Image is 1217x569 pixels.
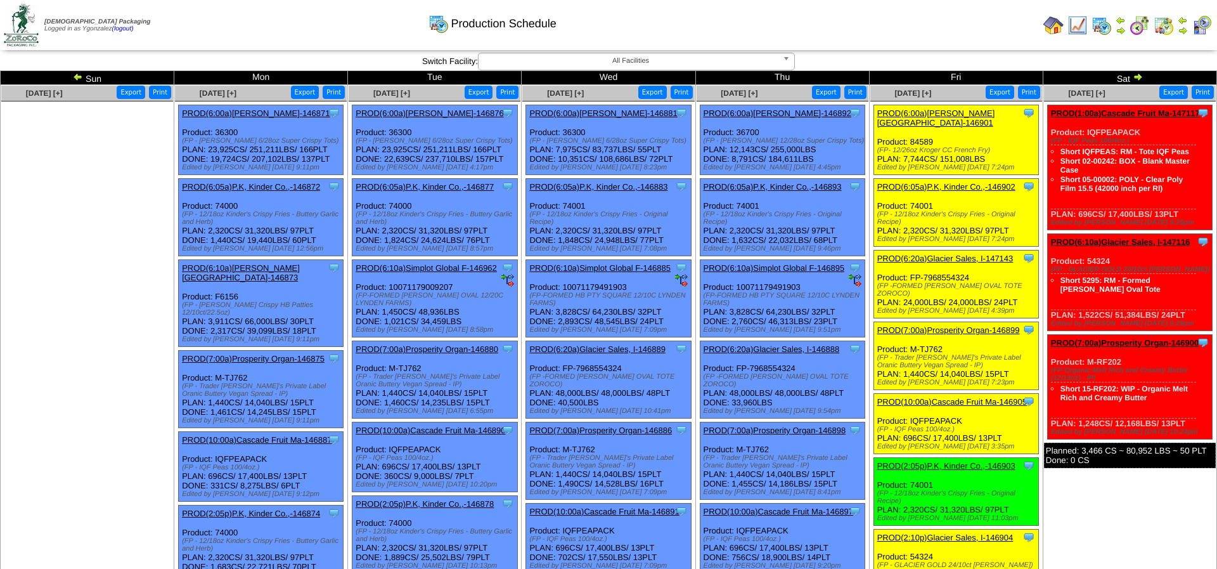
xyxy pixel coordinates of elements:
img: Tooltip [849,180,861,193]
a: [DATE] [+] [373,89,410,98]
div: Edited by [PERSON_NAME] [DATE] 9:12pm [182,490,343,498]
button: Print [671,86,693,99]
button: Print [496,86,518,99]
button: Export [1159,86,1188,99]
img: Tooltip [1197,107,1209,119]
div: Product: F6156 PLAN: 3,911CS / 66,000LBS / 30PLT DONE: 2,317CS / 39,099LBS / 18PLT [179,260,344,347]
button: Export [812,86,840,99]
div: (FP - IQF Peas 100/4oz.) [529,535,690,543]
td: Sat [1043,71,1216,85]
div: (FP - GLACIER GOLD 24/10ct [PERSON_NAME]) [877,561,1038,569]
div: (FP - IQF Peas 100/4oz.) [704,535,865,543]
img: Tooltip [1197,235,1209,248]
a: PROD(6:00a)[PERSON_NAME]-146881 [529,108,677,118]
img: arrowright.gif [1133,72,1143,82]
div: (FP-FORMED HB PTY SQUARE 12/10C LYNDEN FARMS) [704,292,865,307]
div: Edited by [PERSON_NAME] [DATE] 9:11pm [182,417,343,424]
div: Product: 10071179491903 PLAN: 3,828CS / 64,230LBS / 32PLT DONE: 2,893CS / 48,545LBS / 24PLT [526,260,691,337]
div: (FP - 12/18oz Kinder's Crispy Fries - Original Recipe) [877,490,1038,505]
img: Tooltip [1022,180,1035,193]
a: PROD(6:05a)P.K, Kinder Co.,-146883 [529,182,667,192]
img: Tooltip [675,505,688,518]
a: (logout) [112,25,134,32]
img: Tooltip [1022,324,1035,336]
img: ediSmall.gif [501,274,514,287]
img: line_graph.gif [1067,15,1088,36]
img: Tooltip [1022,252,1035,265]
div: Edited by [PERSON_NAME] [DATE] 4:17pm [356,164,517,171]
div: Edited by [PERSON_NAME] [DATE] 7:24pm [877,235,1038,243]
a: [DATE] [+] [200,89,236,98]
div: Product: M-TJ762 PLAN: 1,440CS / 14,040LBS / 15PLT DONE: 1,455CS / 14,186LBS / 15PLT [700,422,865,500]
div: Edited by [PERSON_NAME] [DATE] 7:08pm [529,245,690,252]
div: (FP - [PERSON_NAME] 6/28oz Super Crispy Tots) [182,137,343,145]
img: arrowright.gif [1178,25,1188,36]
a: PROD(10:00a)Cascade Fruit Ma-146897 [704,507,853,516]
img: Tooltip [1022,531,1035,544]
div: (FP - [PERSON_NAME] Crispy HB Patties 12/10ct/22.5oz) [182,301,343,317]
div: Edited by [PERSON_NAME] [DATE] 9:46pm [704,245,865,252]
div: Edited by [PERSON_NAME] [DATE] 9:11pm [182,164,343,171]
a: PROD(2:05p)P.K, Kinder Co.,-146878 [356,499,494,509]
a: PROD(10:00a)Cascade Fruit Ma-146887 [182,435,332,445]
div: Edited by [PERSON_NAME] [DATE] 4:39pm [877,307,1038,315]
div: (FP - 12/18oz Kinder's Crispy Fries - Buttery Garlic and Herb) [182,537,343,553]
a: Short 5295: RM - Formed [PERSON_NAME] Oval Tote [1060,276,1161,294]
img: Tooltip [328,180,340,193]
div: (FP - [PERSON_NAME] 6/28oz Super Crispy Tots) [356,137,517,145]
div: Product: 36300 PLAN: 23,925CS / 251,211LBS / 166PLT DONE: 22,639CS / 237,710LBS / 157PLT [352,105,517,175]
img: Tooltip [1197,336,1209,349]
a: PROD(6:10a)Glacier Sales, I-147116 [1051,237,1190,247]
div: (FP - 12/18oz Kinder's Crispy Fries - Buttery Garlic and Herb) [356,211,517,226]
img: Tooltip [501,497,514,510]
div: (FP - 12/18oz Kinder's Crispy Fries - Buttery Garlic and Herb) [182,211,343,226]
div: Product: M-TJ762 PLAN: 1,440CS / 14,040LBS / 15PLT DONE: 1,461CS / 14,245LBS / 15PLT [179,351,344,428]
a: PROD(10:00a)Cascade Fruit Ma-146890 [356,426,505,435]
a: PROD(6:00a)[PERSON_NAME]-146876 [356,108,503,118]
div: Product: 74001 PLAN: 2,320CS / 31,320LBS / 97PLT [873,458,1038,526]
div: Product: 74000 PLAN: 2,320CS / 31,320LBS / 97PLT DONE: 1,824CS / 24,624LBS / 76PLT [352,179,517,256]
button: Print [323,86,345,99]
div: (FP - 12/18oz Kinder's Crispy Fries - Original Recipe) [529,211,690,226]
a: [DATE] [+] [547,89,584,98]
div: (FP - Trader [PERSON_NAME]'s Private Label Oranic Buttery Vegan Spread - IP) [529,454,690,469]
img: calendarprod.gif [1091,15,1112,36]
div: Edited by [PERSON_NAME] [DATE] 4:45pm [704,164,865,171]
a: PROD(6:05a)P.K, Kinder Co.,-146893 [704,182,842,192]
div: Product: 84589 PLAN: 7,744CS / 151,008LBS [873,105,1038,175]
div: Edited by [PERSON_NAME] [DATE] 8:57pm [356,245,517,252]
a: [DATE] [+] [721,89,757,98]
div: Edited by [PERSON_NAME] [DATE] 9:51pm [704,326,865,334]
img: Tooltip [849,424,861,436]
img: Tooltip [675,107,688,119]
td: Mon [174,71,348,85]
img: Tooltip [675,424,688,436]
button: Print [1192,86,1214,99]
div: Edited by [PERSON_NAME] [DATE] 8:41pm [704,488,865,496]
a: [DATE] [+] [1069,89,1105,98]
img: Tooltip [328,261,340,274]
div: Edited by [PERSON_NAME] [DATE] 12:56pm [182,245,343,252]
img: Tooltip [501,261,514,274]
a: [DATE] [+] [26,89,63,98]
div: Product: 10071179491903 PLAN: 3,828CS / 64,230LBS / 32PLT DONE: 2,760CS / 46,313LBS / 23PLT [700,260,865,337]
a: PROD(10:00a)Cascade Fruit Ma-146891 [529,507,679,516]
td: Wed [522,71,695,85]
a: Short 02-00242: BOX - Blank Master Case [1060,157,1190,174]
div: (FP - 12/18oz Kinder's Crispy Fries - Original Recipe) [704,211,865,226]
a: PROD(6:10a)[PERSON_NAME][GEOGRAPHIC_DATA]-146873 [182,263,300,282]
div: Edited by [PERSON_NAME] [DATE] 7:24pm [877,164,1038,171]
img: Tooltip [849,107,861,119]
a: Short 15-RF202: WIP - Organic Melt Rich and Creamy Butter [1060,384,1188,402]
div: (FP - GLACIER GOLD 24/10ct [PERSON_NAME]) [1051,266,1212,273]
div: Product: FP-7968554324 PLAN: 24,000LBS / 24,000LBS / 24PLT [873,251,1038,318]
img: Tooltip [328,433,340,446]
a: [DATE] [+] [894,89,931,98]
img: Tooltip [1022,107,1035,119]
button: Print [844,86,866,99]
div: Edited by [PERSON_NAME] [DATE] 9:26pm [1051,320,1212,327]
img: ediSmall.gif [849,274,861,287]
